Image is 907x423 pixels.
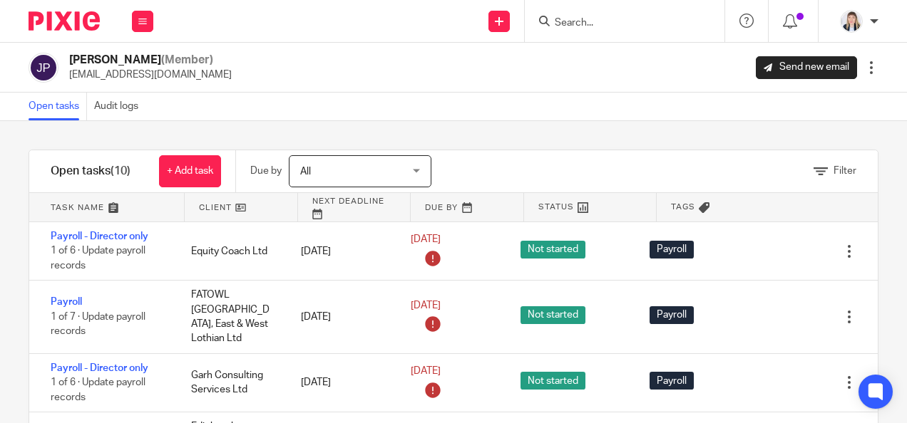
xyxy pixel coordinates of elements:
[650,241,694,258] span: Payroll
[177,361,287,404] div: Garh Consulting Services Ltd
[521,241,585,258] span: Not started
[671,201,695,213] span: Tags
[250,164,282,178] p: Due by
[69,68,232,82] p: [EMAIL_ADDRESS][DOMAIN_NAME]
[521,306,585,324] span: Not started
[650,372,694,390] span: Payroll
[51,164,130,179] h1: Open tasks
[756,56,857,79] a: Send new email
[553,17,682,30] input: Search
[287,303,396,331] div: [DATE]
[287,237,396,266] div: [DATE]
[51,377,145,402] span: 1 of 6 · Update payroll records
[521,372,585,390] span: Not started
[177,237,287,266] div: Equity Coach Ltd
[29,53,58,83] img: svg%3E
[159,155,221,187] a: + Add task
[538,201,574,213] span: Status
[94,93,145,120] a: Audit logs
[51,363,148,373] a: Payroll - Director only
[300,167,311,177] span: All
[51,297,82,307] a: Payroll
[840,10,863,33] img: Carlean%20Parker%20Pic.jpg
[287,368,396,397] div: [DATE]
[29,11,100,31] img: Pixie
[834,166,856,176] span: Filter
[111,165,130,177] span: (10)
[69,53,232,68] h2: [PERSON_NAME]
[411,366,441,376] span: [DATE]
[51,312,145,337] span: 1 of 7 · Update payroll records
[29,93,87,120] a: Open tasks
[161,54,213,66] span: (Member)
[51,231,148,241] a: Payroll - Director only
[51,246,145,271] span: 1 of 6 · Update payroll records
[650,306,694,324] span: Payroll
[177,281,287,352] div: FATOWL [GEOGRAPHIC_DATA], East & West Lothian Ltd
[411,235,441,245] span: [DATE]
[411,301,441,310] span: [DATE]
